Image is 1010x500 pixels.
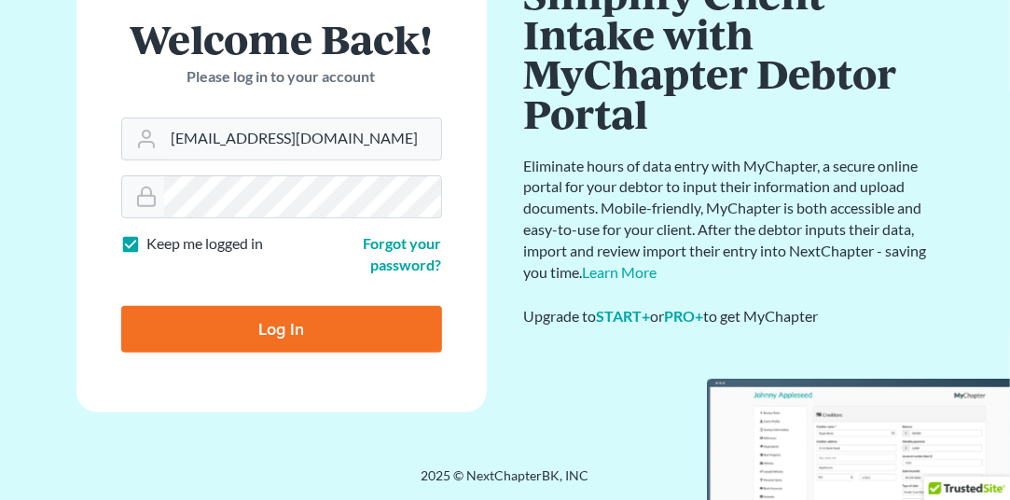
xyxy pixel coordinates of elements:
[524,306,934,327] div: Upgrade to or to get MyChapter
[147,233,264,255] label: Keep me logged in
[58,466,953,500] div: 2025 © NextChapterBK, INC
[121,66,442,88] p: Please log in to your account
[524,156,934,284] p: Eliminate hours of data entry with MyChapter, a secure online portal for your debtor to input the...
[121,19,442,59] h1: Welcome Back!
[364,234,442,273] a: Forgot your password?
[665,307,704,325] a: PRO+
[583,263,657,281] a: Learn More
[121,306,442,353] input: Log In
[597,307,651,325] a: START+
[164,118,441,160] input: Email Address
